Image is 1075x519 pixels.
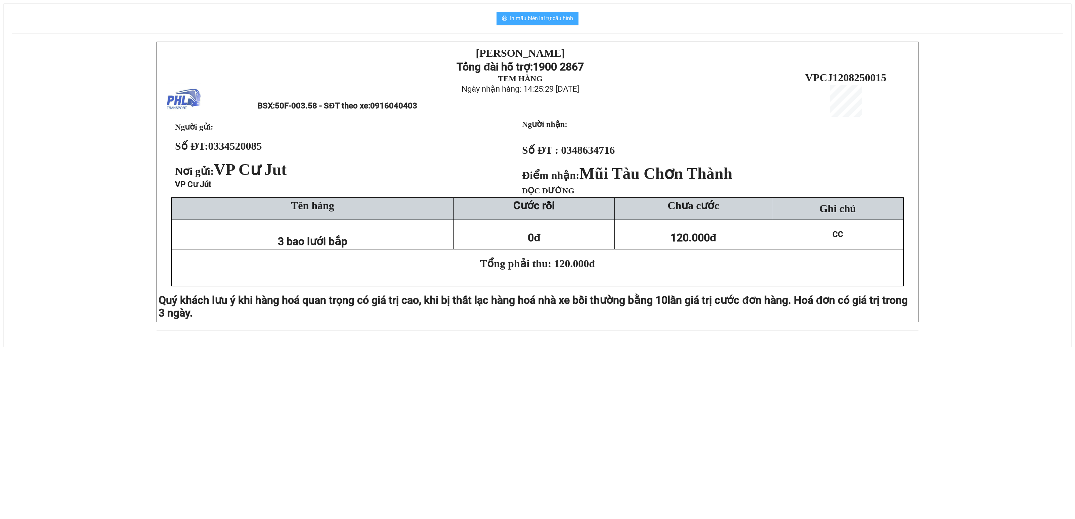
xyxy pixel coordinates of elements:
[278,235,347,248] span: 3 bao lưới bắp
[476,47,565,59] strong: [PERSON_NAME]
[208,140,262,152] span: 0334520085
[214,160,287,178] span: VP Cư Jut
[167,83,201,117] img: logo
[159,294,668,306] span: Quý khách lưu ý khi hàng hoá quan trọng có giá trị cao, khi bị thất lạc hàng hoá nhà xe bồi thườn...
[175,140,262,152] strong: Số ĐT:
[522,120,567,129] strong: Người nhận:
[671,231,717,244] span: 120.000đ
[175,123,213,131] span: Người gửi:
[805,72,887,84] span: VPCJ1208250015
[819,202,856,215] span: Ghi chú
[497,12,578,25] button: printerIn mẫu biên lai tự cấu hình
[175,180,211,189] span: VP Cư Jút
[522,186,574,195] span: DỌC ĐƯỜNG
[522,144,558,156] strong: Số ĐT :
[462,84,579,94] span: Ngày nhận hàng: 14:25:29 [DATE]
[258,101,417,110] span: BSX:
[528,231,541,244] span: 0đ
[510,14,573,22] span: In mẫu biên lai tự cấu hình
[457,60,533,73] strong: Tổng đài hỗ trợ:
[159,294,908,319] span: lần giá trị cước đơn hàng. Hoá đơn có giá trị trong 3 ngày.
[561,144,615,156] span: 0348634716
[498,74,543,83] strong: TEM HÀNG
[175,165,289,177] span: Nơi gửi:
[668,199,719,211] span: Chưa cước
[533,60,584,73] strong: 1900 2867
[579,164,732,182] span: Mũi Tàu Chơn Thành
[370,101,417,110] span: 0916040403
[513,199,555,212] strong: Cước rồi
[291,199,334,211] span: Tên hàng
[502,15,507,22] span: printer
[522,169,732,181] strong: Điểm nhận:
[832,230,843,239] span: CC
[275,101,417,110] span: 50F-003.58 - SĐT theo xe:
[480,257,595,270] span: Tổng phải thu: 120.000đ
